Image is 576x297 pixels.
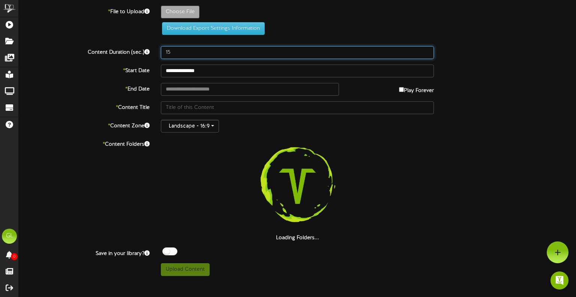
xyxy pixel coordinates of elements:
div: GL [2,229,17,244]
span: 0 [11,253,18,260]
label: End Date [13,83,155,93]
label: File to Upload [13,6,155,16]
input: Play Forever [399,87,404,92]
strong: Loading Folders... [276,235,319,241]
input: Title of this Content [161,101,434,114]
button: Download Export Settings Information [162,22,265,35]
div: Open Intercom Messenger [550,271,568,289]
label: Save in your library? [13,247,155,258]
button: Upload Content [161,263,210,276]
a: Download Export Settings Information [158,26,265,31]
label: Play Forever [399,83,434,95]
label: Content Zone [13,120,155,130]
label: Start Date [13,65,155,75]
label: Content Title [13,101,155,112]
img: loading-spinner-3.png [249,138,345,234]
button: Landscape - 16:9 [161,120,219,133]
label: Content Duration (sec.) [13,46,155,56]
label: Content Folders [13,138,155,148]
